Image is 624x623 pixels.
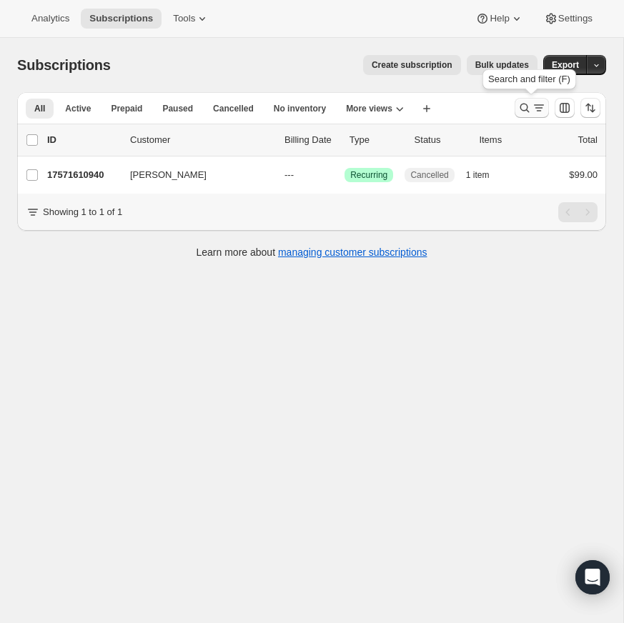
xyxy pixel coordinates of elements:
[415,99,438,119] button: Create new view
[278,246,427,258] a: managing customer subscriptions
[363,55,461,75] button: Create subscription
[466,169,490,181] span: 1 item
[23,9,78,29] button: Analytics
[558,202,598,222] nav: Pagination
[337,99,412,119] button: More views
[34,103,45,114] span: All
[47,165,598,185] div: 17571610940[PERSON_NAME]---SuccessRecurringCancelled1 item$99.00
[350,133,403,147] div: Type
[350,169,387,181] span: Recurring
[346,103,392,114] span: More views
[122,164,264,186] button: [PERSON_NAME]
[213,103,254,114] span: Cancelled
[47,133,119,147] p: ID
[43,205,122,219] p: Showing 1 to 1 of 1
[31,13,69,24] span: Analytics
[284,169,294,180] span: ---
[575,560,610,594] div: Open Intercom Messenger
[558,13,593,24] span: Settings
[81,9,162,29] button: Subscriptions
[274,103,326,114] span: No inventory
[467,9,532,29] button: Help
[162,103,193,114] span: Paused
[130,168,207,182] span: [PERSON_NAME]
[111,103,142,114] span: Prepaid
[479,133,533,147] div: Items
[164,9,218,29] button: Tools
[475,59,529,71] span: Bulk updates
[515,98,549,118] button: Search and filter results
[47,133,598,147] div: IDCustomerBilling DateTypeStatusItemsTotal
[578,133,598,147] p: Total
[284,133,338,147] p: Billing Date
[372,59,452,71] span: Create subscription
[580,98,600,118] button: Sort the results
[17,57,111,73] span: Subscriptions
[173,13,195,24] span: Tools
[535,9,601,29] button: Settings
[89,13,153,24] span: Subscriptions
[415,133,468,147] p: Status
[555,98,575,118] button: Customize table column order and visibility
[130,133,273,147] p: Customer
[490,13,509,24] span: Help
[552,59,579,71] span: Export
[65,103,91,114] span: Active
[569,169,598,180] span: $99.00
[410,169,448,181] span: Cancelled
[47,168,119,182] p: 17571610940
[466,165,505,185] button: 1 item
[467,55,538,75] button: Bulk updates
[197,245,427,259] p: Learn more about
[543,55,588,75] button: Export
